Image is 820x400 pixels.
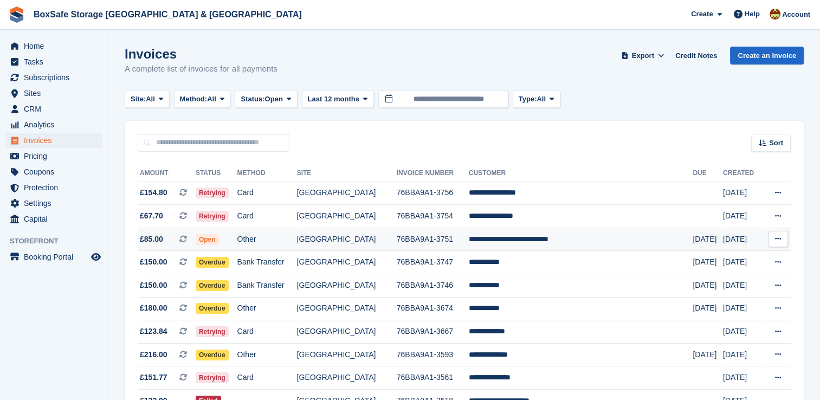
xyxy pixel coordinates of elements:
td: [GEOGRAPHIC_DATA] [297,251,397,274]
td: Bank Transfer [237,274,297,298]
td: [DATE] [693,228,723,251]
th: Method [237,165,297,182]
span: Retrying [196,188,229,198]
span: £150.00 [140,256,167,268]
td: [DATE] [693,274,723,298]
a: menu [5,211,102,227]
span: Open [196,234,219,245]
span: £154.80 [140,187,167,198]
img: stora-icon-8386f47178a22dfd0bd8f6a31ec36ba5ce8667c1dd55bd0f319d3a0aa187defe.svg [9,7,25,23]
a: menu [5,180,102,195]
button: Site: All [125,91,170,108]
span: Open [265,94,283,105]
span: Invoices [24,133,89,148]
span: Method: [180,94,208,105]
td: Card [237,182,297,205]
button: Status: Open [235,91,297,108]
td: [DATE] [723,228,762,251]
th: Due [693,165,723,182]
th: Amount [138,165,196,182]
td: [DATE] [723,274,762,298]
td: [GEOGRAPHIC_DATA] [297,343,397,366]
span: Retrying [196,326,229,337]
td: [DATE] [693,297,723,320]
td: 76BBA9A1-3667 [397,320,469,344]
td: 76BBA9A1-3674 [397,297,469,320]
span: Type: [519,94,537,105]
span: Account [782,9,810,20]
th: Site [297,165,397,182]
span: £151.77 [140,372,167,383]
td: 76BBA9A1-3561 [397,366,469,390]
a: menu [5,38,102,54]
img: Kim [770,9,780,20]
span: Retrying [196,372,229,383]
span: Coupons [24,164,89,179]
td: 76BBA9A1-3756 [397,182,469,205]
span: Status: [241,94,264,105]
td: Other [237,297,297,320]
td: 76BBA9A1-3593 [397,343,469,366]
td: Other [237,228,297,251]
td: Other [237,343,297,366]
a: menu [5,196,102,211]
span: Storefront [10,236,108,247]
td: [GEOGRAPHIC_DATA] [297,205,397,228]
span: Export [632,50,654,61]
span: Capital [24,211,89,227]
span: £180.00 [140,302,167,314]
span: Pricing [24,149,89,164]
button: Type: All [513,91,560,108]
td: [DATE] [723,297,762,320]
td: 76BBA9A1-3751 [397,228,469,251]
a: menu [5,86,102,101]
td: [DATE] [723,182,762,205]
span: CRM [24,101,89,117]
a: menu [5,117,102,132]
span: All [207,94,216,105]
span: Analytics [24,117,89,132]
span: Help [745,9,760,20]
th: Created [723,165,762,182]
td: [GEOGRAPHIC_DATA] [297,182,397,205]
a: BoxSafe Storage [GEOGRAPHIC_DATA] & [GEOGRAPHIC_DATA] [29,5,306,23]
span: £216.00 [140,349,167,360]
span: Home [24,38,89,54]
th: Customer [469,165,693,182]
td: [GEOGRAPHIC_DATA] [297,297,397,320]
td: [DATE] [723,366,762,390]
span: Create [691,9,713,20]
button: Method: All [174,91,231,108]
a: menu [5,101,102,117]
span: Site: [131,94,146,105]
span: Sites [24,86,89,101]
span: £123.84 [140,326,167,337]
td: [DATE] [723,205,762,228]
td: [GEOGRAPHIC_DATA] [297,228,397,251]
span: £85.00 [140,234,163,245]
td: [DATE] [693,251,723,274]
span: £150.00 [140,280,167,291]
td: [DATE] [723,343,762,366]
span: Subscriptions [24,70,89,85]
th: Invoice Number [397,165,469,182]
td: [GEOGRAPHIC_DATA] [297,320,397,344]
td: Card [237,205,297,228]
button: Last 12 months [302,91,374,108]
span: Overdue [196,257,229,268]
a: Preview store [89,250,102,263]
td: Card [237,320,297,344]
td: 76BBA9A1-3747 [397,251,469,274]
button: Export [619,47,667,64]
span: All [537,94,546,105]
span: Booking Portal [24,249,89,264]
span: Overdue [196,280,229,291]
p: A complete list of invoices for all payments [125,63,277,75]
span: Last 12 months [308,94,359,105]
h1: Invoices [125,47,277,61]
td: [GEOGRAPHIC_DATA] [297,366,397,390]
a: Create an Invoice [730,47,804,64]
span: Overdue [196,303,229,314]
span: All [146,94,155,105]
a: menu [5,70,102,85]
